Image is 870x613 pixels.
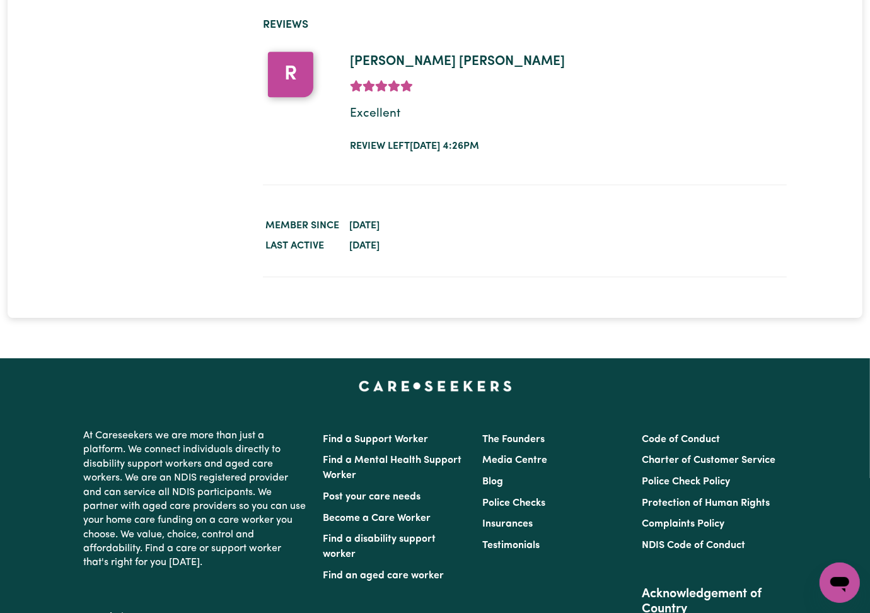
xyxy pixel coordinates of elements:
div: R [268,52,313,97]
a: Police Checks [482,498,545,508]
p: At Careseekers we are more than just a platform. We connect individuals directly to disability su... [83,424,308,575]
h2: Reviews [263,18,787,32]
a: Media Centre [482,455,547,465]
a: The Founders [482,435,545,445]
a: Charter of Customer Service [642,455,776,465]
iframe: Button to launch messaging window [820,563,860,603]
a: Careseekers home page [359,381,512,391]
p: Excellent [350,105,787,124]
div: Review left [DATE] 4:26pm [350,139,787,154]
span: [PERSON_NAME] [PERSON_NAME] [350,55,565,68]
a: Code of Conduct [642,435,721,445]
dt: Last active [263,236,342,256]
time: [DATE] [349,241,380,251]
a: NDIS Code of Conduct [642,540,746,551]
a: Complaints Policy [642,519,725,529]
a: Find an aged care worker [323,571,444,581]
div: add rating by typing an integer from 0 to 5 or pressing arrow keys [350,76,413,95]
a: Find a Support Worker [323,435,428,445]
time: [DATE] [349,221,380,231]
dt: Member since [263,216,342,236]
a: Police Check Policy [642,477,731,487]
a: Protection of Human Rights [642,498,770,508]
a: Find a Mental Health Support Worker [323,455,461,481]
a: Become a Care Worker [323,513,431,523]
a: Testimonials [482,540,540,551]
a: Find a disability support worker [323,534,436,559]
a: Insurances [482,519,533,529]
a: Blog [482,477,503,487]
a: Post your care needs [323,492,420,502]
